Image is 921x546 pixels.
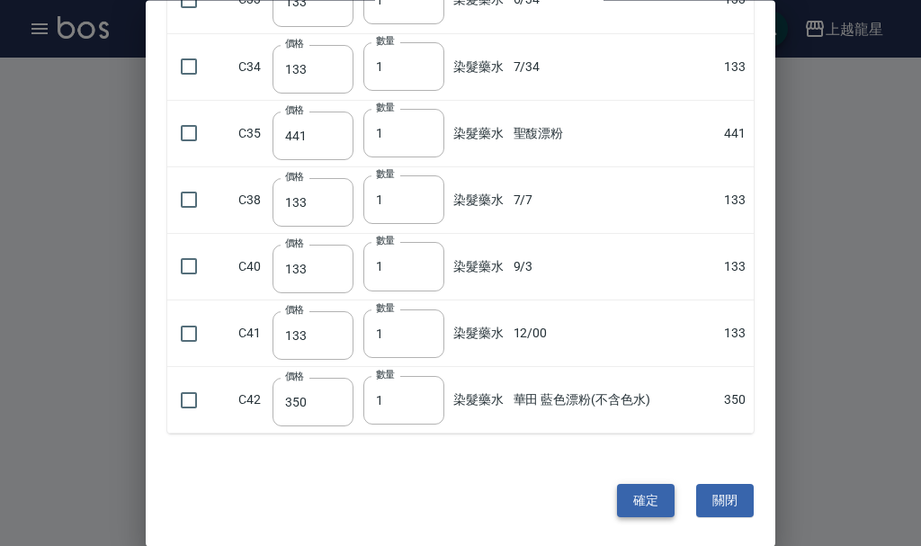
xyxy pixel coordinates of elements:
[449,367,508,434] td: 染髮藥水
[285,170,304,183] label: 價格
[285,237,304,250] label: 價格
[376,35,395,49] label: 數量
[285,103,304,117] label: 價格
[720,300,754,367] td: 133
[509,234,720,300] td: 9/3
[376,301,395,315] label: 數量
[449,167,508,234] td: 染髮藥水
[696,485,754,518] button: 關閉
[509,101,720,167] td: 聖馥漂粉
[449,300,508,367] td: 染髮藥水
[617,485,675,518] button: 確定
[285,371,304,384] label: 價格
[376,235,395,248] label: 數量
[509,167,720,234] td: 7/7
[449,234,508,300] td: 染髮藥水
[376,368,395,381] label: 數量
[720,101,754,167] td: 441
[449,101,508,167] td: 染髮藥水
[234,167,268,234] td: C38
[509,367,720,434] td: 華田 藍色漂粉(不含色水)
[509,300,720,367] td: 12/00
[234,367,268,434] td: C42
[509,34,720,101] td: 7/34
[720,367,754,434] td: 350
[720,234,754,300] td: 133
[285,37,304,50] label: 價格
[720,167,754,234] td: 133
[720,34,754,101] td: 133
[234,300,268,367] td: C41
[234,34,268,101] td: C34
[234,101,268,167] td: C35
[376,102,395,115] label: 數量
[376,168,395,182] label: 數量
[285,304,304,318] label: 價格
[234,234,268,300] td: C40
[449,34,508,101] td: 染髮藥水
